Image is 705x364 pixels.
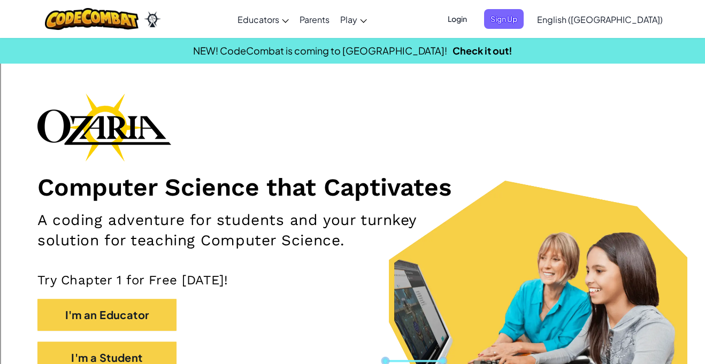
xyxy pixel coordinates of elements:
[144,11,161,27] img: Ozaria
[193,44,447,57] span: NEW! CodeCombat is coming to [GEOGRAPHIC_DATA]!
[232,5,294,34] a: Educators
[37,93,171,161] img: Ozaria branding logo
[453,44,512,57] a: Check it out!
[294,5,335,34] a: Parents
[532,5,668,34] a: English ([GEOGRAPHIC_DATA])
[484,9,524,29] button: Sign Up
[37,299,177,331] button: I'm an Educator
[340,14,357,25] span: Play
[537,14,663,25] span: English ([GEOGRAPHIC_DATA])
[45,8,139,30] img: CodeCombat logo
[37,210,459,251] h2: A coding adventure for students and your turnkey solution for teaching Computer Science.
[37,172,668,202] h1: Computer Science that Captivates
[335,5,372,34] a: Play
[37,272,668,288] p: Try Chapter 1 for Free [DATE]!
[441,9,473,29] button: Login
[237,14,279,25] span: Educators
